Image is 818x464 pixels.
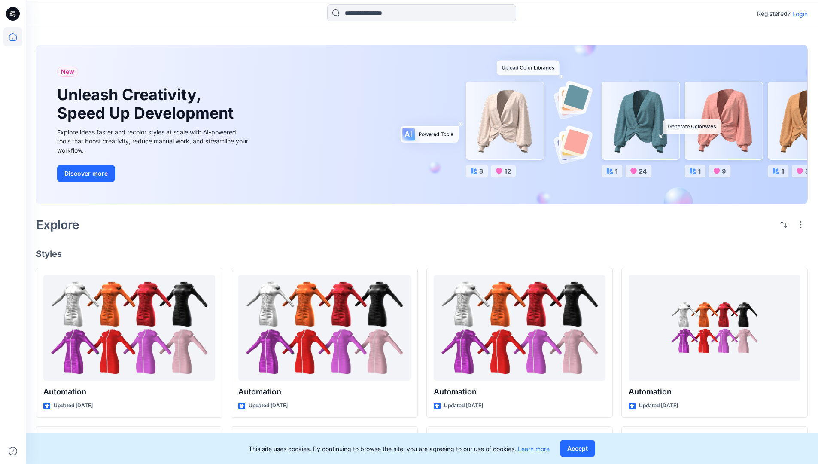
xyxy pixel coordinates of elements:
[61,67,74,77] span: New
[238,275,410,381] a: Automation
[57,165,115,182] button: Discover more
[434,386,605,398] p: Automation
[444,401,483,410] p: Updated [DATE]
[43,386,215,398] p: Automation
[57,128,250,155] div: Explore ideas faster and recolor styles at scale with AI-powered tools that boost creativity, red...
[57,165,250,182] a: Discover more
[434,275,605,381] a: Automation
[249,444,550,453] p: This site uses cookies. By continuing to browse the site, you are agreeing to our use of cookies.
[629,386,800,398] p: Automation
[43,275,215,381] a: Automation
[639,401,678,410] p: Updated [DATE]
[249,401,288,410] p: Updated [DATE]
[238,386,410,398] p: Automation
[36,249,808,259] h4: Styles
[36,218,79,232] h2: Explore
[518,445,550,452] a: Learn more
[54,401,93,410] p: Updated [DATE]
[792,9,808,18] p: Login
[560,440,595,457] button: Accept
[57,85,237,122] h1: Unleash Creativity, Speed Up Development
[757,9,791,19] p: Registered?
[629,275,800,381] a: Automation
